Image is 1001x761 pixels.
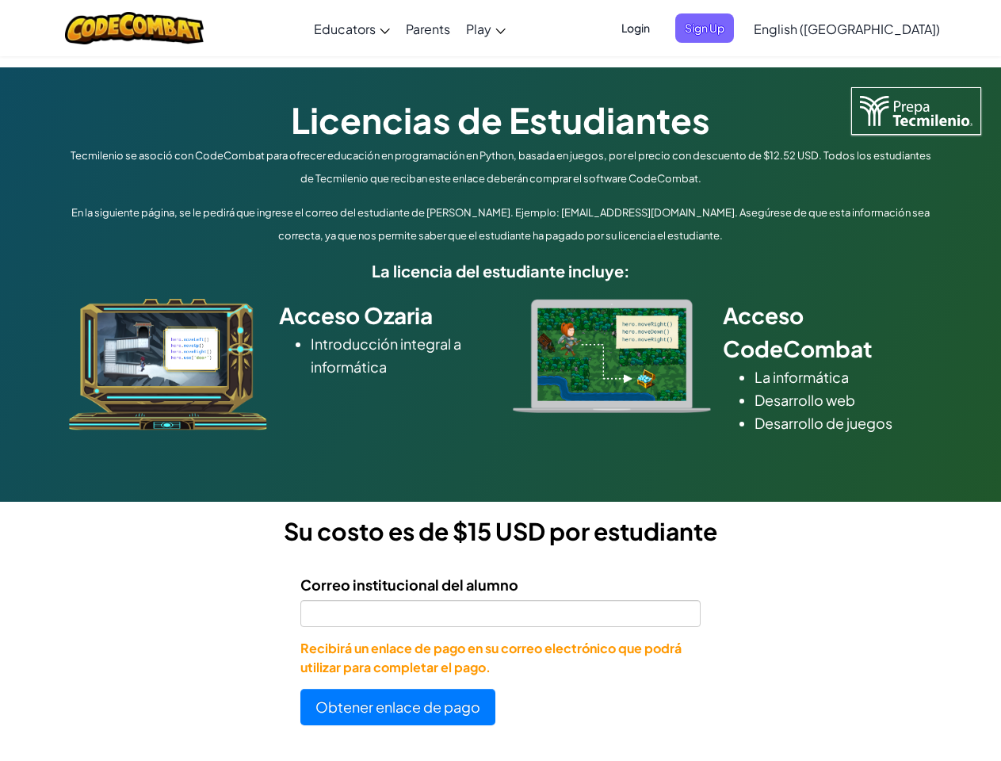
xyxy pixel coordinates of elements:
[612,13,659,43] button: Login
[754,21,940,37] span: English ([GEOGRAPHIC_DATA])
[723,299,933,365] h2: Acceso CodeCombat
[300,639,701,677] p: Recibirá un enlace de pago en su correo electrónico que podrá utilizar para completar el pago.
[300,689,495,725] button: Obtener enlace de pago
[306,7,398,50] a: Educators
[65,144,937,190] p: Tecmilenio se asoció con CodeCombat para ofrecer educación en programación en Python, basada en j...
[851,87,981,135] img: Tecmilenio logo
[755,365,933,388] li: La informática
[755,388,933,411] li: Desarrollo web
[65,12,204,44] img: CodeCombat logo
[746,7,948,50] a: English ([GEOGRAPHIC_DATA])
[675,13,734,43] button: Sign Up
[69,299,267,430] img: ozaria_acodus.png
[398,7,458,50] a: Parents
[458,7,514,50] a: Play
[311,332,489,378] li: Introducción integral a informática
[513,299,711,413] img: type_real_code.png
[466,21,491,37] span: Play
[314,21,376,37] span: Educators
[279,299,489,332] h2: Acceso Ozaria
[755,411,933,434] li: Desarrollo de juegos
[65,258,937,283] h5: La licencia del estudiante incluye:
[65,95,937,144] h1: Licencias de Estudiantes
[300,573,518,596] label: Correo institucional del alumno
[65,201,937,247] p: En la siguiente página, se le pedirá que ingrese el correo del estudiante de [PERSON_NAME]. Ejemp...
